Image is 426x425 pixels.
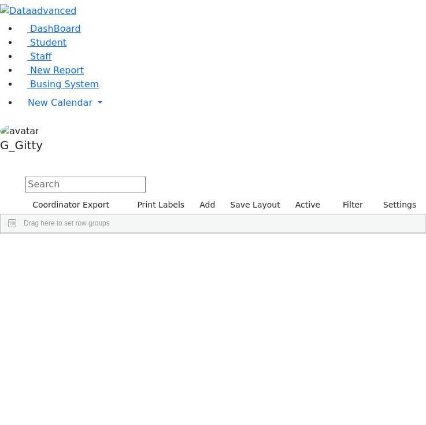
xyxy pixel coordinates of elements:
span: Busing System [30,79,99,90]
label: Active [290,196,325,214]
button: Settings [368,196,421,214]
span: Staff [30,51,51,62]
span: Drag here to set row groups [24,219,110,227]
a: Add [194,196,220,214]
span: New Report [30,65,84,76]
a: New Calendar [18,91,426,114]
a: Student [18,37,66,48]
button: Save Layout [225,196,285,214]
span: Student [30,37,66,48]
span: DashBoard [30,23,81,34]
input: Search [25,176,146,193]
a: Busing System [18,79,99,90]
button: Filter [328,196,368,214]
a: DashBoard [18,23,81,34]
button: Print Labels [124,196,190,214]
a: New Report [18,65,84,76]
a: Staff [18,51,51,62]
span: New Calendar [28,97,92,108]
button: Coordinator Export [25,196,114,214]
